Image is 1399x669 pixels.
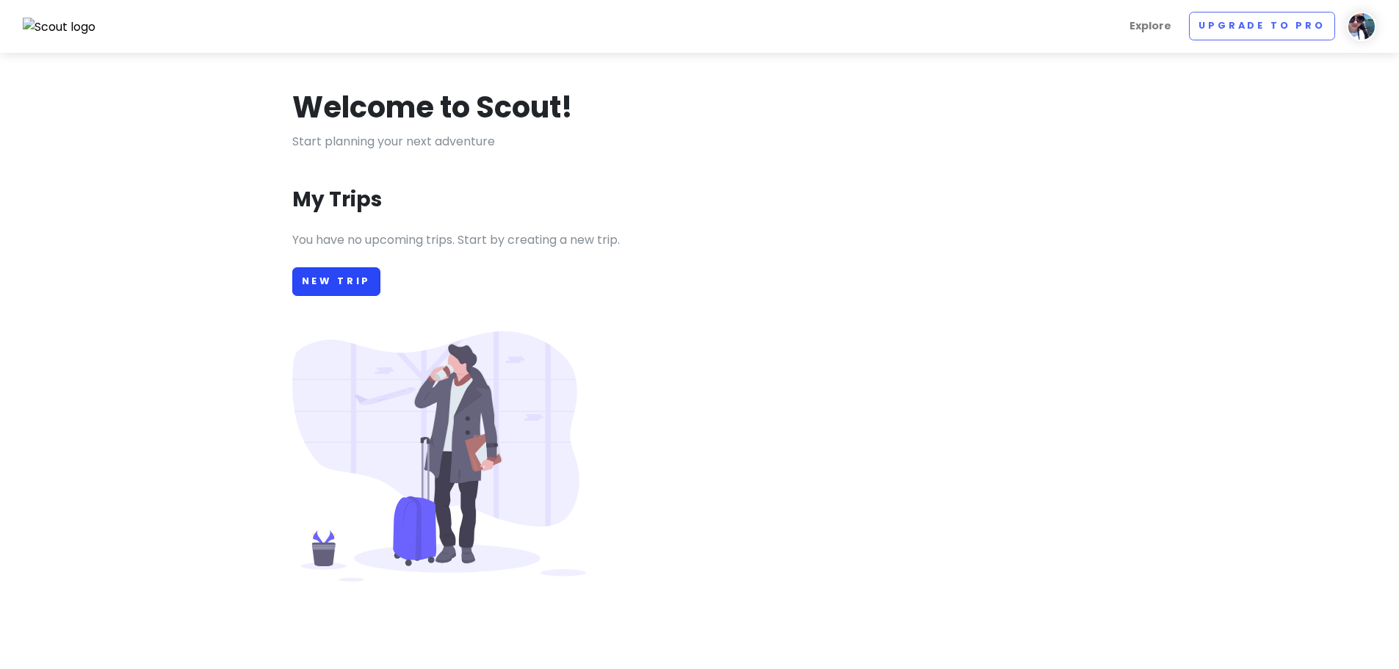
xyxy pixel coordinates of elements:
[292,187,382,213] h3: My Trips
[292,231,1107,250] p: You have no upcoming trips. Start by creating a new trip.
[292,132,1107,151] p: Start planning your next adventure
[1189,12,1335,40] a: Upgrade to Pro
[292,331,586,582] img: Person with luggage at airport
[292,267,381,296] a: New Trip
[23,18,96,37] img: Scout logo
[292,88,573,126] h1: Welcome to Scout!
[1347,12,1376,41] img: User profile
[1124,12,1177,40] a: Explore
